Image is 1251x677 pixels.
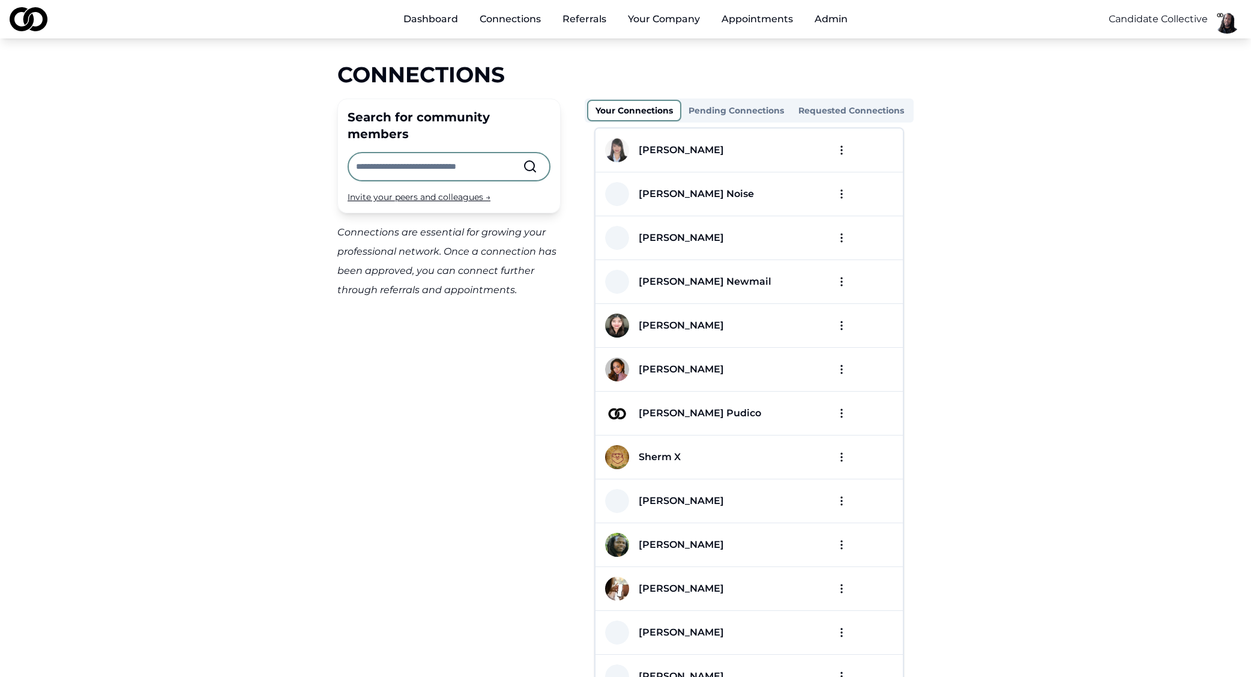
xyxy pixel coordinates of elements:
a: [PERSON_NAME] [629,362,724,377]
div: [PERSON_NAME] Newmail [639,275,771,289]
div: Search for community members [348,109,550,142]
div: [PERSON_NAME] [639,581,724,596]
button: Admin [805,7,857,31]
a: Dashboard [394,7,468,31]
div: [PERSON_NAME] [639,494,724,508]
button: Pending Connections [681,101,791,120]
div: Sherm X [639,450,681,464]
img: 51457996-7adf-4995-be40-a9f8ac946256-Picture1-profile_picture.jpg [605,138,629,162]
div: [PERSON_NAME] [639,143,724,157]
a: Connections [470,7,550,31]
div: [PERSON_NAME] Noise [639,187,754,201]
div: [PERSON_NAME] [639,318,724,333]
img: ca9003bf-7ecc-45ff-9897-09b111227044-IMG_4996-profile_picture.jpeg [605,445,629,469]
div: [PERSON_NAME] Pudico [639,406,761,420]
a: Sherm X [629,450,681,464]
img: logo [10,7,47,31]
div: [PERSON_NAME] [639,538,724,552]
a: [PERSON_NAME] Noise [629,187,754,201]
a: [PERSON_NAME] [629,538,724,552]
button: Your Company [618,7,710,31]
img: 53fe087c-dc79-4ae5-bff5-61690bbd50ae-PXL_20220926_182737767-profile_picture.jpg [605,533,629,557]
div: [PERSON_NAME] [639,362,724,377]
a: [PERSON_NAME] [629,318,724,333]
img: 8403e352-10e5-4e27-92ef-779448c4ad7c-Photoroom-20250303_112017-profile_picture.png [605,357,629,381]
a: [PERSON_NAME] Newmail [629,275,771,289]
a: [PERSON_NAME] [629,625,724,640]
a: [PERSON_NAME] [629,231,724,245]
a: [PERSON_NAME] Pudico [629,406,761,420]
img: c5a994b8-1df4-4c55-a0c5-fff68abd3c00-Kim%20Headshot-profile_picture.jpg [605,314,629,338]
a: [PERSON_NAME] [629,494,724,508]
div: Connections [337,62,914,87]
a: [PERSON_NAME] [629,581,724,596]
button: Candidate Collective [1109,12,1208,26]
div: Connections are essential for growing your professional network. Once a connection has been appro... [337,223,561,300]
button: Requested Connections [791,101,911,120]
a: Appointments [712,7,803,31]
a: [PERSON_NAME] [629,143,724,157]
div: Invite your peers and colleagues → [348,191,550,203]
img: fc566690-cf65-45d8-a465-1d4f683599e2-basimCC1-profile_picture.png [1213,5,1241,34]
nav: Main [394,7,857,31]
button: Your Connections [587,100,681,121]
a: Referrals [553,7,616,31]
img: 126d1970-4131-4eca-9e04-994076d8ae71-2-profile_picture.jpeg [605,401,629,425]
div: [PERSON_NAME] [639,625,724,640]
img: 536b56b0-0780-4c34-99f1-32bccf700ab4-phone-profile_picture.png [605,577,629,601]
div: [PERSON_NAME] [639,231,724,245]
